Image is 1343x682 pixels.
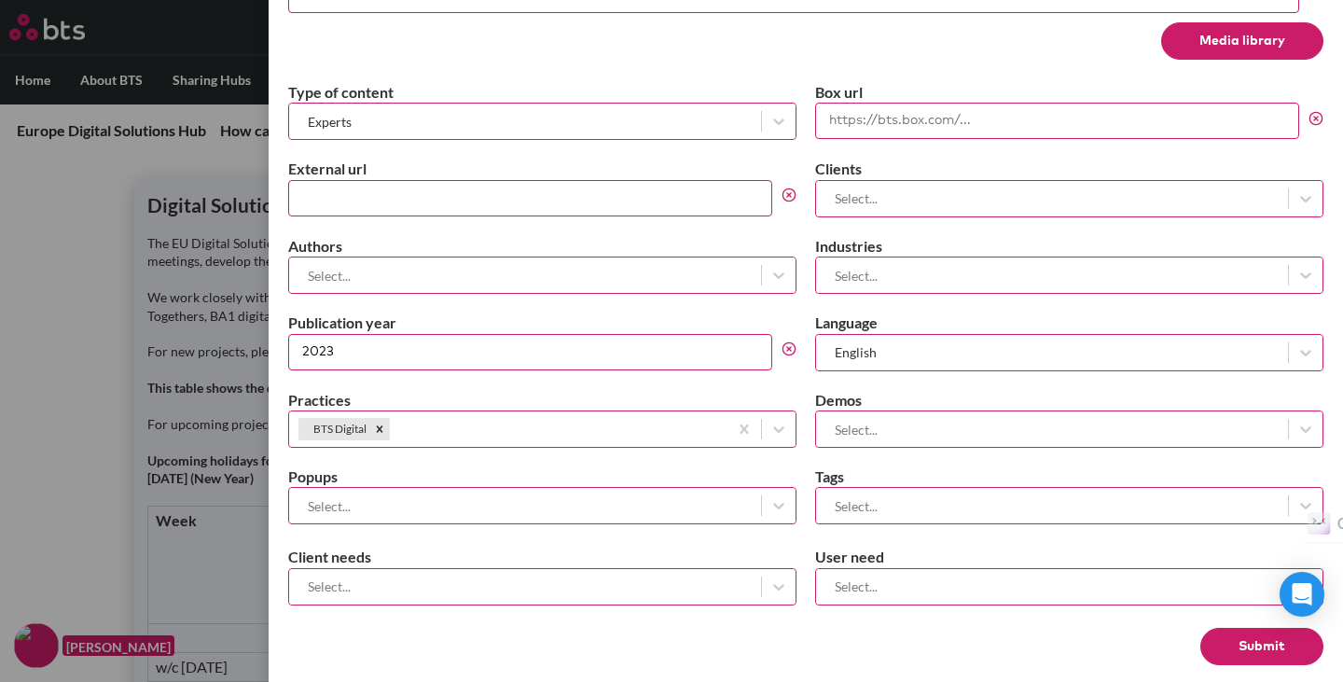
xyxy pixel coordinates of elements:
[815,82,1323,103] label: Box url
[288,236,796,257] label: Authors
[815,466,1323,487] label: Tags
[815,159,1323,179] label: Clients
[815,390,1323,411] label: Demos
[1200,628,1323,665] button: Submit
[288,82,796,103] label: Type of content
[288,547,796,567] label: Client needs
[288,466,796,487] label: Popups
[288,159,796,179] label: External url
[815,236,1323,257] label: Industries
[369,418,390,440] div: Remove BTS Digital
[288,390,796,411] label: Practices
[815,103,1299,139] input: https://bts.box.com/...
[298,418,369,440] div: BTS Digital
[288,313,796,333] label: Publication year
[815,313,1323,333] label: Language
[1280,572,1324,617] div: Open Intercom Messenger
[1161,22,1323,60] button: Media library
[815,547,1323,567] label: User need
